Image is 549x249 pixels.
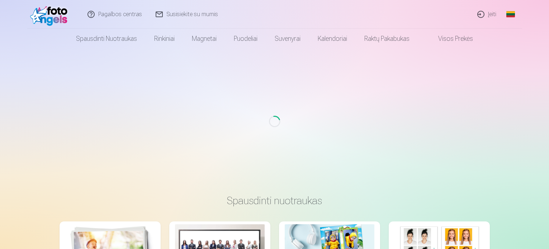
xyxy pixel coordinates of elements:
a: Suvenyrai [266,29,309,49]
a: Magnetai [183,29,225,49]
a: Visos prekės [418,29,482,49]
a: Raktų pakabukas [356,29,418,49]
h3: Spausdinti nuotraukas [65,194,484,207]
a: Puodeliai [225,29,266,49]
a: Kalendoriai [309,29,356,49]
a: Rinkiniai [146,29,183,49]
img: /fa2 [30,3,71,26]
a: Spausdinti nuotraukas [67,29,146,49]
